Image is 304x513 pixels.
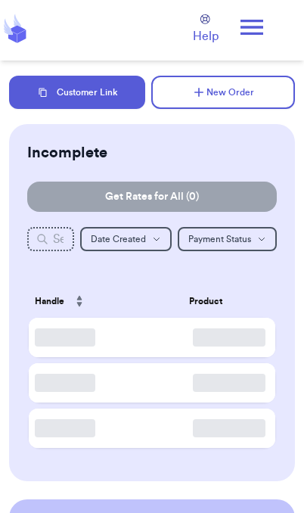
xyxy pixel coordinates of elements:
button: Customer Link [9,76,145,109]
button: New Order [151,76,295,109]
h2: Incomplete [27,142,107,163]
button: Payment Status [178,227,277,251]
span: Date Created [91,235,146,244]
a: Help [193,14,219,45]
span: Handle [35,294,64,308]
button: Date Created [80,227,172,251]
span: Payment Status [188,235,251,244]
button: Get Rates for All (0) [27,182,277,212]
span: Help [193,27,219,45]
button: Sort ascending [67,286,92,316]
th: Product [183,281,275,321]
input: Search [27,227,74,251]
